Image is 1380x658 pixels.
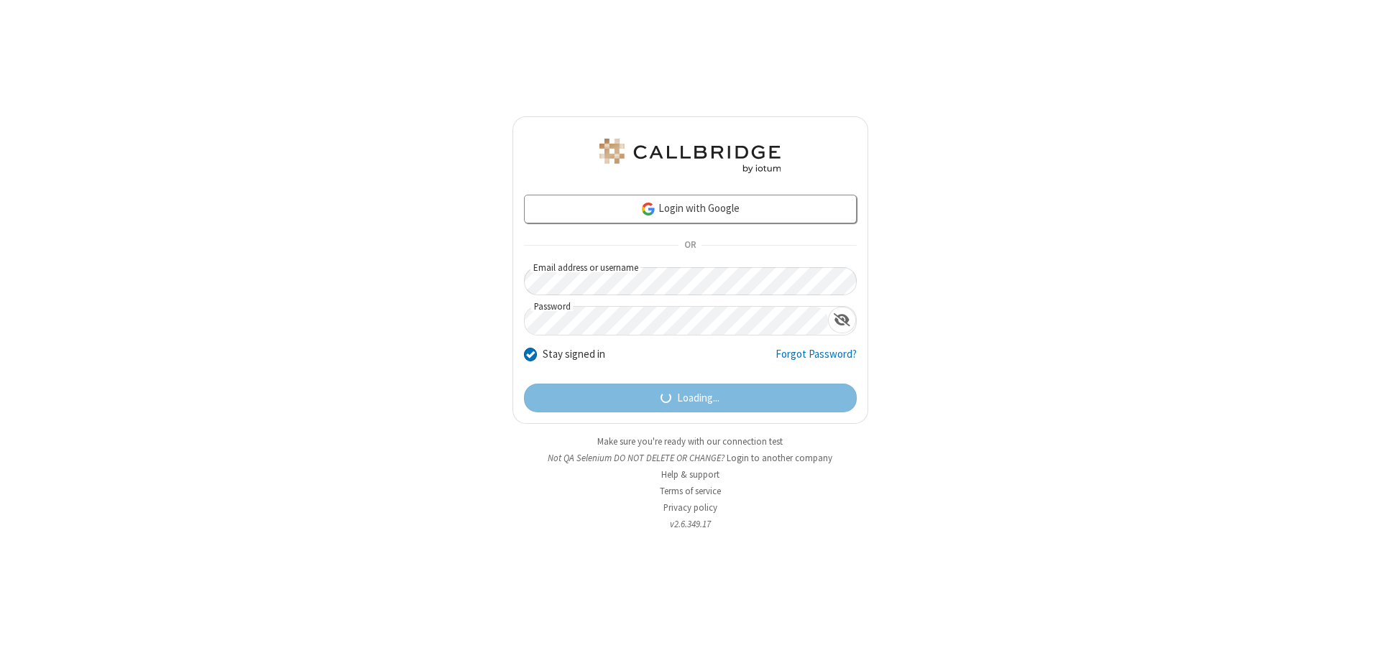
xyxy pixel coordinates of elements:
img: google-icon.png [640,201,656,217]
a: Login with Google [524,195,857,223]
a: Help & support [661,468,719,481]
li: v2.6.349.17 [512,517,868,531]
a: Make sure you're ready with our connection test [597,435,783,448]
div: Show password [828,307,856,333]
button: Login to another company [727,451,832,465]
span: OR [678,236,701,256]
a: Forgot Password? [776,346,857,374]
label: Stay signed in [543,346,605,363]
input: Email address or username [524,267,857,295]
a: Terms of service [660,485,721,497]
img: QA Selenium DO NOT DELETE OR CHANGE [597,139,783,173]
li: Not QA Selenium DO NOT DELETE OR CHANGE? [512,451,868,465]
span: Loading... [677,390,719,407]
button: Loading... [524,384,857,412]
input: Password [525,307,828,335]
a: Privacy policy [663,501,717,514]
